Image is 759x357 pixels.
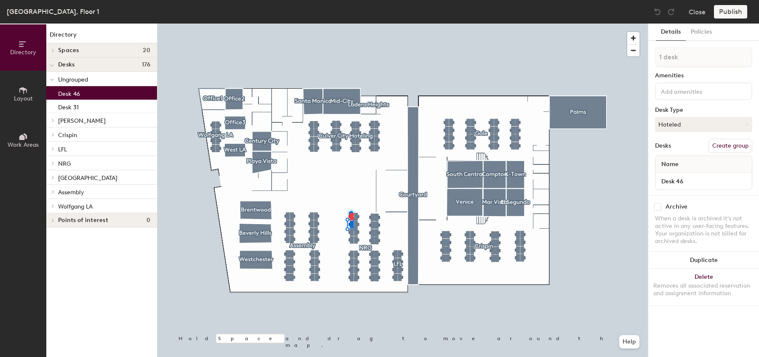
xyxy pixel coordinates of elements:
span: Points of interest [58,217,108,224]
button: DeleteRemoves all associated reservation and assignment information [648,269,759,306]
span: [GEOGRAPHIC_DATA] [58,175,117,182]
p: Desk 46 [58,88,80,98]
div: Removes all associated reservation and assignment information [653,282,754,297]
span: Work Areas [8,141,39,148]
img: Undo [653,8,662,16]
div: [GEOGRAPHIC_DATA], Floor 1 [7,6,99,17]
button: Close [689,5,706,19]
span: Directory [10,49,36,56]
span: LFL [58,146,67,153]
input: Unnamed desk [657,175,750,187]
span: Desks [58,61,75,68]
div: When a desk is archived it's not active in any user-facing features. Your organization is not bil... [655,215,752,245]
span: Name [657,157,683,172]
p: Desk 31 [58,101,79,111]
button: Duplicate [648,252,759,269]
button: Details [656,24,686,41]
button: Create group [708,139,752,153]
div: Desks [655,143,671,149]
input: Add amenities [659,86,735,96]
div: Archive [666,204,687,210]
span: 0 [146,217,150,224]
span: [PERSON_NAME] [58,117,106,124]
span: Assembly [58,189,84,196]
span: Crispin [58,132,77,139]
span: NRG [58,160,71,167]
span: Ungrouped [58,76,88,83]
button: Help [619,335,639,349]
span: Wolfgang LA [58,203,93,210]
div: Desk Type [655,107,752,114]
div: Amenities [655,72,752,79]
img: Redo [667,8,675,16]
span: 176 [142,61,150,68]
button: Hoteled [655,117,752,132]
h1: Directory [46,30,157,43]
span: Spaces [58,47,79,54]
button: Policies [686,24,717,41]
span: 20 [143,47,150,54]
span: Layout [14,95,33,102]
